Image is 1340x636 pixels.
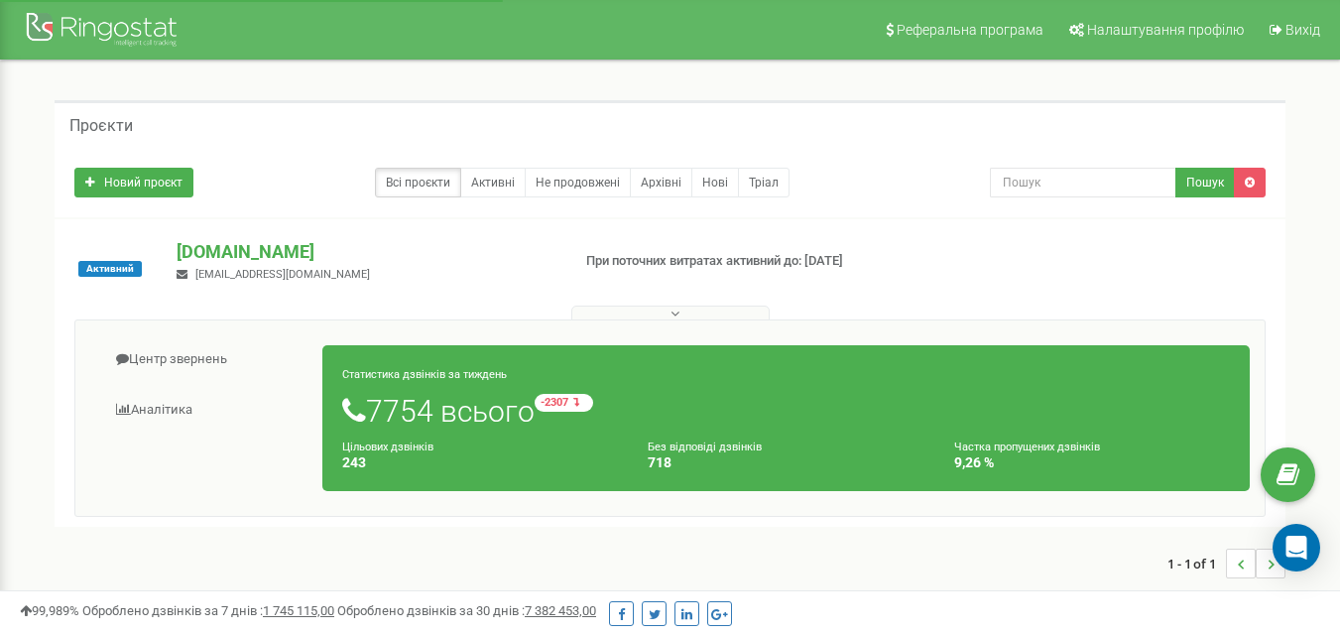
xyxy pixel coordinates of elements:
span: Вихід [1285,22,1320,38]
button: Пошук [1175,168,1235,197]
a: Нові [691,168,739,197]
small: -2307 [535,394,593,412]
span: Активний [78,261,142,277]
u: 7 382 453,00 [525,603,596,618]
small: Частка пропущених дзвінків [954,441,1100,453]
a: Новий проєкт [74,168,193,197]
span: Налаштування профілю [1087,22,1244,38]
small: Без відповіді дзвінків [648,441,762,453]
a: Центр звернень [90,335,323,384]
h4: 9,26 % [954,455,1230,470]
a: Тріал [738,168,790,197]
span: 99,989% [20,603,79,618]
small: Цільових дзвінків [342,441,433,453]
a: Всі проєкти [375,168,461,197]
span: Оброблено дзвінків за 7 днів : [82,603,334,618]
a: Архівні [630,168,692,197]
h5: Проєкти [69,117,133,135]
span: 1 - 1 of 1 [1167,549,1226,578]
span: Реферальна програма [897,22,1043,38]
span: [EMAIL_ADDRESS][DOMAIN_NAME] [195,268,370,281]
p: При поточних витратах активний до: [DATE] [586,252,862,271]
a: Аналiтика [90,386,323,435]
h4: 718 [648,455,923,470]
nav: ... [1167,529,1285,598]
a: Активні [460,168,526,197]
h1: 7754 всього [342,394,1230,428]
div: Open Intercom Messenger [1273,524,1320,572]
small: Статистика дзвінків за тиждень [342,368,507,381]
span: Оброблено дзвінків за 30 днів : [337,603,596,618]
u: 1 745 115,00 [263,603,334,618]
a: Не продовжені [525,168,631,197]
h4: 243 [342,455,618,470]
input: Пошук [990,168,1176,197]
p: [DOMAIN_NAME] [177,239,553,265]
